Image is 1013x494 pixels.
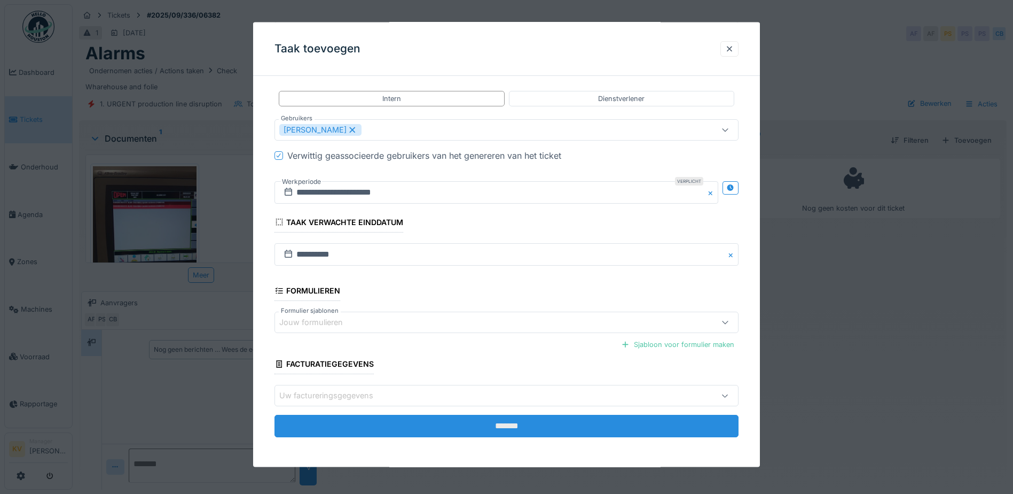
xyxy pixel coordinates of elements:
div: Een uitvoerder toevoegen [274,63,380,78]
div: Taak verwachte einddatum [274,214,403,232]
div: Sjabloon voor formulier maken [617,337,739,352]
div: Verwittig geassocieerde gebruikers van het genereren van het ticket [287,149,561,161]
div: [PERSON_NAME] [279,124,362,135]
div: Intern [382,93,401,103]
button: Close [727,243,739,265]
div: Uw factureringsgegevens [279,390,388,402]
label: Formulier sjablonen [279,306,341,315]
div: Dienstverlener [598,93,645,103]
button: Close [706,181,718,203]
div: Jouw formulieren [279,317,358,328]
label: Gebruikers [279,113,315,122]
h3: Taak toevoegen [274,42,360,56]
label: Werkperiode [281,175,322,187]
div: Facturatiegegevens [274,356,374,374]
div: Verplicht [675,176,703,185]
div: Formulieren [274,282,340,300]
